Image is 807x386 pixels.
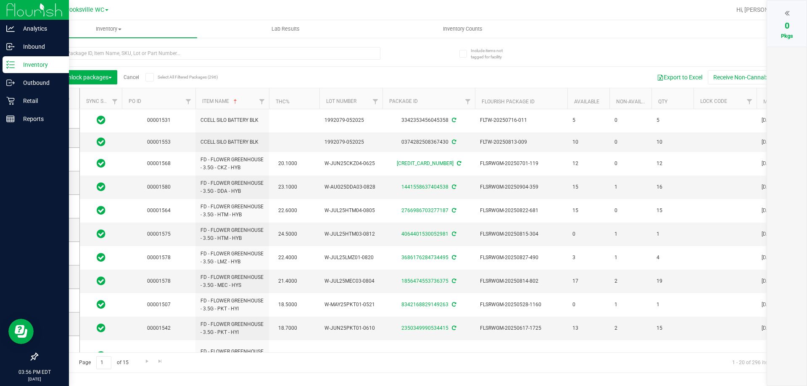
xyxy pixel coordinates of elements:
span: 12 [572,160,604,168]
button: Export to Excel [651,70,708,84]
span: 10 [572,138,604,146]
span: 14 [572,352,604,360]
span: 4 [657,254,688,262]
a: Inventory [20,20,197,38]
a: Filter [182,95,195,109]
span: 15 [572,183,604,191]
span: 1 [614,352,646,360]
a: Go to the next page [141,356,153,368]
span: W-JUL25HTM03-0812 [324,230,377,238]
span: FLSRWGM-20250822-681 [480,207,562,215]
span: Sync from Compliance System [451,302,456,307]
span: In Sync [97,228,105,240]
p: Reports [15,114,65,124]
span: 1 [657,301,688,309]
span: Hi, [PERSON_NAME]! [736,6,791,13]
a: 4064401530052981 [401,231,448,237]
span: Lock/Unlock packages [49,74,112,81]
span: FLTW-20250813-009 [480,138,562,146]
span: Brooksville WC [63,6,104,13]
a: PO ID [129,98,141,104]
span: FLSRWGM-20250701-119 [480,160,562,168]
span: FD - FLOWER GREENHOUSE - 3.5G - DDA - HYB [200,179,264,195]
a: Lab Results [197,20,374,38]
p: [DATE] [4,376,65,382]
span: FLSRWGM-20250827-490 [480,254,562,262]
span: Page of 15 [72,356,135,369]
span: 12 [657,160,688,168]
span: In Sync [97,322,105,334]
a: 1856474553736375 [401,278,448,284]
a: 00001553 [147,139,171,145]
inline-svg: Retail [6,97,15,105]
a: Filter [108,95,122,109]
span: In Sync [97,252,105,263]
span: 0 [614,160,646,168]
span: 15 [572,207,604,215]
a: 00001542 [147,325,171,331]
iframe: Resource center [8,319,34,344]
span: 19 [657,277,688,285]
a: 00001578 [147,255,171,260]
span: 22.6000 [274,205,301,217]
span: Inventory [20,25,197,33]
a: 3686176284734495 [401,255,448,260]
span: Include items not tagged for facility [471,47,513,60]
a: Filter [461,95,475,109]
span: FD - FLOWER GREENHOUSE - 3.5G - PKT - HYI [200,297,264,313]
a: 8342168829149263 [401,302,448,307]
span: In Sync [97,158,105,169]
span: FD - FLOWER GREENHOUSE - 3.5G - HTM - HYB [200,203,264,219]
span: FLSRWGM-20250814-802 [480,277,562,285]
inline-svg: Reports [6,115,15,123]
span: 15 [657,352,688,360]
span: Sync from Compliance System [451,184,456,190]
span: FLSRWGM-20250904-359 [480,183,562,191]
span: W-JUL25MEC03-0804 [324,277,377,285]
span: 1 [657,230,688,238]
a: [CREDIT_CARD_NUMBER] [397,160,454,166]
span: Pkgs [781,33,793,39]
span: Sync from Compliance System [451,207,456,213]
span: FD - FLOWER GREENHOUSE - 3.5G - PKT - HYI [200,320,264,336]
span: 22.4000 [274,252,301,264]
span: FLSRWGM-20250528-1160 [480,301,562,309]
span: 10 [657,138,688,146]
span: Lab Results [260,25,311,33]
span: FLTW-20250716-011 [480,116,562,124]
span: 0 [614,116,646,124]
span: W-JUL25HTM04-0805 [324,207,377,215]
span: FD - FLOWER GREENHOUSE - 3.5G - RHB - HYI [200,348,264,364]
p: Inbound [15,42,65,52]
span: 5 [657,116,688,124]
span: W-JUN25PKT01-0610 [324,324,377,332]
span: 0 [572,301,604,309]
span: 15 [657,207,688,215]
a: 00001578 [147,278,171,284]
span: Sync from Compliance System [451,325,456,331]
span: 2 [614,324,646,332]
span: FLSRWGM-20250617-1725 [480,324,562,332]
span: Sync from Compliance System [451,231,456,237]
span: In Sync [97,350,105,362]
span: 20.1000 [274,158,301,170]
span: 3 [572,254,604,262]
span: 16 [657,183,688,191]
a: 00001575 [147,231,171,237]
p: Retail [15,96,65,106]
span: 1992079-052025 [324,116,377,124]
span: 2 [614,277,646,285]
span: 1 [614,301,646,309]
span: 18.5000 [274,299,301,311]
a: Qty [658,99,667,105]
a: 00001531 [147,117,171,123]
a: Filter [255,95,269,109]
span: FD - FLOWER GREENHOUSE - 3.5G - CKZ - HYB [200,156,264,172]
a: Package ID [389,98,418,104]
span: 5 [572,116,604,124]
input: 1 [96,356,111,369]
a: Sync Status [86,98,119,104]
a: 00001580 [147,184,171,190]
div: 0374282508367430 [381,138,476,146]
p: Outbound [15,78,65,88]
